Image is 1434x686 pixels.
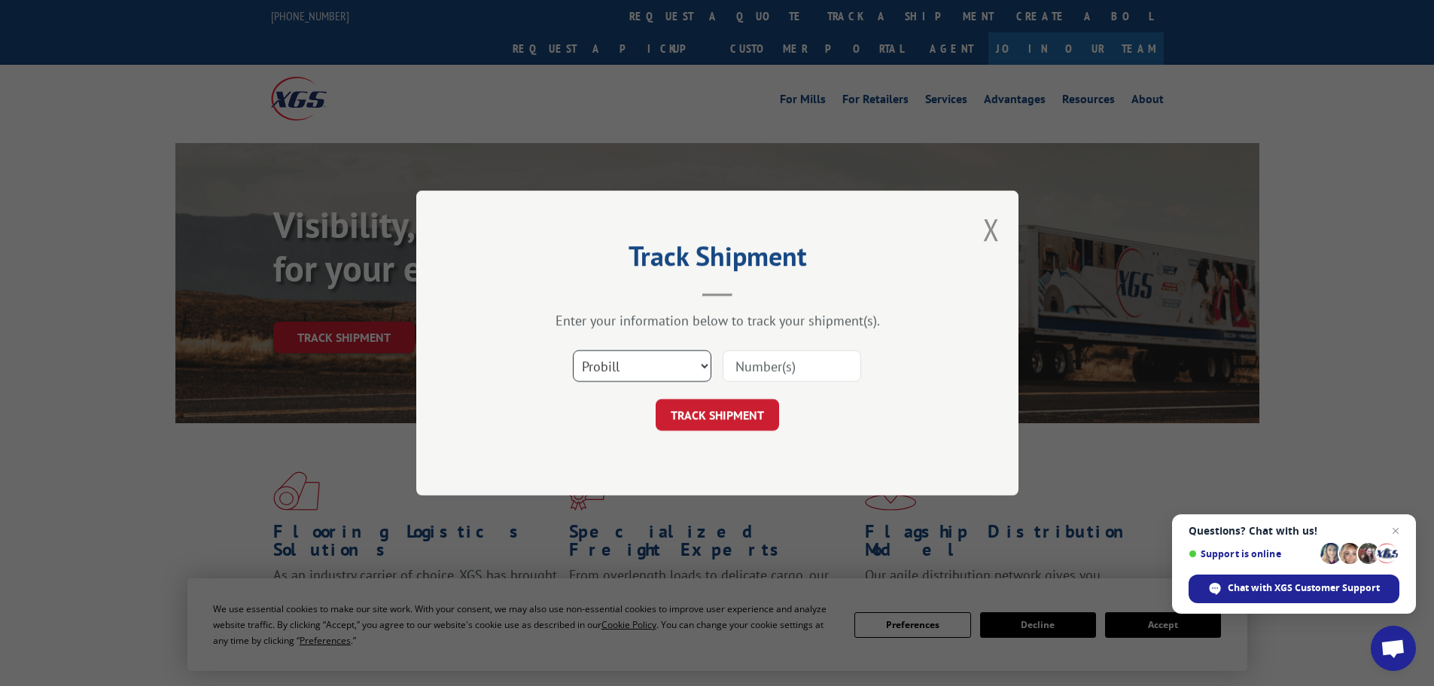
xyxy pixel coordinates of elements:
[1189,525,1399,537] span: Questions? Chat with us!
[1371,626,1416,671] div: Open chat
[492,312,943,329] div: Enter your information below to track your shipment(s).
[492,245,943,274] h2: Track Shipment
[1189,575,1399,603] div: Chat with XGS Customer Support
[983,209,1000,249] button: Close modal
[1387,522,1405,540] span: Close chat
[656,399,779,431] button: TRACK SHIPMENT
[1189,548,1315,559] span: Support is online
[1228,581,1380,595] span: Chat with XGS Customer Support
[723,350,861,382] input: Number(s)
